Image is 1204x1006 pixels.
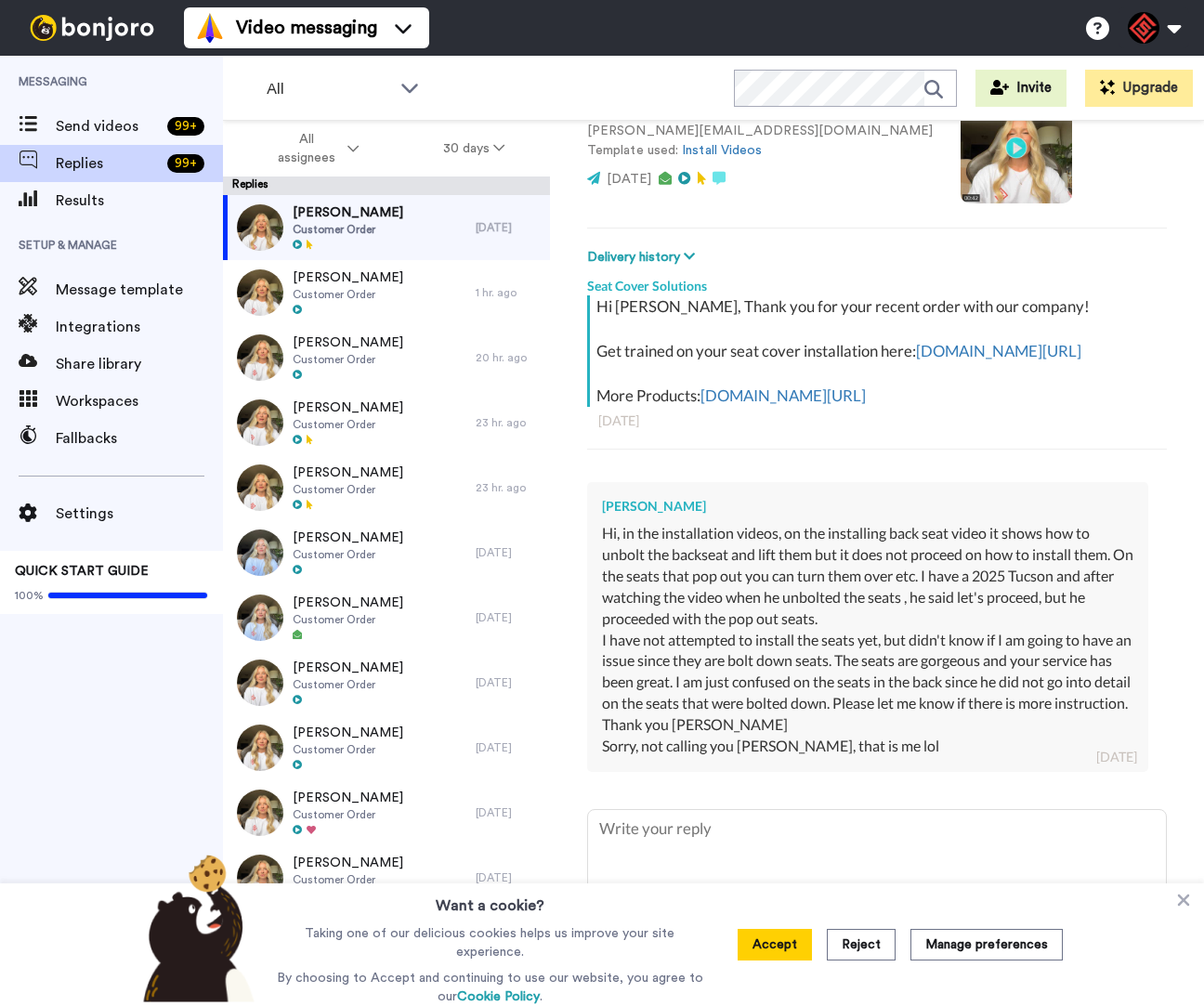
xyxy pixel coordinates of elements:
[223,455,550,520] a: [PERSON_NAME]Customer Order23 hr. ago
[293,724,403,742] span: [PERSON_NAME]
[223,176,550,195] div: Replies
[602,497,1133,516] div: [PERSON_NAME]
[827,929,896,960] button: Reject
[457,990,540,1003] a: Cookie Policy
[223,260,550,325] a: [PERSON_NAME]Customer Order1 hr. ago
[56,503,223,525] span: Settings
[587,268,1167,295] div: Seat Cover Solutions
[56,152,160,175] span: Replies
[293,547,403,562] span: Customer Order
[293,529,403,547] span: [PERSON_NAME]
[223,650,550,715] a: [PERSON_NAME]Customer Order[DATE]
[56,390,223,412] span: Workspaces
[293,742,403,757] span: Customer Order
[293,807,403,822] span: Customer Order
[195,13,225,43] img: vm-color.svg
[15,565,149,578] span: QUICK START GUIDE
[293,482,403,497] span: Customer Order
[293,659,403,677] span: [PERSON_NAME]
[223,390,550,455] a: [PERSON_NAME]Customer Order23 hr. ago
[293,464,403,482] span: [PERSON_NAME]
[476,480,541,495] div: 23 hr. ago
[401,132,547,165] button: 30 days
[476,610,541,625] div: [DATE]
[223,845,550,910] a: [PERSON_NAME]Customer Order[DATE]
[223,585,550,650] a: [PERSON_NAME]Customer Order[DATE]
[682,144,762,157] a: Install Videos
[476,805,541,820] div: [DATE]
[56,316,223,338] span: Integrations
[700,385,866,405] a: [DOMAIN_NAME][URL]
[293,612,403,627] span: Customer Order
[223,780,550,845] a: [PERSON_NAME]Customer Order[DATE]
[293,222,403,237] span: Customer Order
[476,350,541,365] div: 20 hr. ago
[293,287,403,302] span: Customer Order
[587,247,700,268] button: Delivery history
[237,399,283,446] img: 94d000a7-9dff-4b74-a3b8-681083a5e477-thumb.jpg
[237,204,283,251] img: b57aca97-74ef-474d-9708-d75dca591c50-thumb.jpg
[602,523,1133,629] div: Hi, in the installation videos, on the installing back seat video it shows how to unbolt the back...
[56,279,223,301] span: Message template
[910,929,1063,960] button: Manage preferences
[293,417,403,432] span: Customer Order
[738,929,812,960] button: Accept
[293,677,403,692] span: Customer Order
[1096,748,1137,766] div: [DATE]
[167,117,204,136] div: 99 +
[272,969,708,1006] p: By choosing to Accept and continuing to use our website, you agree to our .
[293,268,403,287] span: [PERSON_NAME]
[15,588,44,603] span: 100%
[975,70,1067,107] button: Invite
[476,285,541,300] div: 1 hr. ago
[56,427,223,450] span: Fallbacks
[476,415,541,430] div: 23 hr. ago
[293,789,403,807] span: [PERSON_NAME]
[268,130,344,167] span: All assignees
[293,398,403,417] span: [PERSON_NAME]
[167,154,204,173] div: 99 +
[236,15,377,41] span: Video messaging
[223,325,550,390] a: [PERSON_NAME]Customer Order20 hr. ago
[293,872,403,887] span: Customer Order
[293,854,403,872] span: [PERSON_NAME]
[237,334,283,381] img: 05d476df-1321-432e-b90d-c2a64f7b0e38-thumb.jpg
[476,870,541,885] div: [DATE]
[56,115,160,137] span: Send videos
[227,123,401,175] button: All assignees
[602,736,1133,757] div: Sorry, not calling you [PERSON_NAME], that is me lol
[587,122,933,161] p: [PERSON_NAME][EMAIL_ADDRESS][DOMAIN_NAME] Template used:
[293,203,403,222] span: [PERSON_NAME]
[1085,70,1193,107] button: Upgrade
[56,353,223,375] span: Share library
[237,725,283,771] img: ec6d6bee-10c4-4109-a19a-f4a3591eb26e-thumb.jpg
[916,341,1081,360] a: [DOMAIN_NAME][URL]
[596,295,1162,407] div: Hi [PERSON_NAME], Thank you for your recent order with our company! Get trained on your seat cove...
[237,269,283,316] img: 49b67f77-ea4d-4881-9a85-cef0b4273f68-thumb.jpg
[293,352,403,367] span: Customer Order
[223,715,550,780] a: [PERSON_NAME]Customer Order[DATE]
[476,675,541,690] div: [DATE]
[237,464,283,511] img: 71460086-13d0-4ea7-8f99-ec4169d5911f-thumb.jpg
[237,790,283,836] img: 90a76957-fc76-406e-a1f6-d7d960b8ee2b-thumb.jpg
[476,740,541,755] div: [DATE]
[223,520,550,585] a: [PERSON_NAME]Customer Order[DATE]
[126,854,264,1002] img: bear-with-cookie.png
[602,630,1133,736] div: I have not attempted to install the seats yet, but didn't know if I am going to have an issue sin...
[476,220,541,235] div: [DATE]
[598,412,1156,430] div: [DATE]
[237,660,283,706] img: 89d5d4df-7ea6-4d46-a9db-72cb097bfedb-thumb.jpg
[237,529,283,576] img: e1282bac-9ce8-4f18-8f4c-6da92a1501c7-thumb.jpg
[223,195,550,260] a: [PERSON_NAME]Customer Order[DATE]
[293,333,403,352] span: [PERSON_NAME]
[476,545,541,560] div: [DATE]
[436,883,544,917] h3: Want a cookie?
[293,594,403,612] span: [PERSON_NAME]
[272,924,708,961] p: Taking one of our delicious cookies helps us improve your site experience.
[607,173,651,186] span: [DATE]
[267,78,391,100] span: All
[56,189,223,212] span: Results
[237,594,283,641] img: 5158ef29-e9e4-46ad-ac3d-b8a4026ac1f4-thumb.jpg
[22,15,162,41] img: bj-logo-header-white.svg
